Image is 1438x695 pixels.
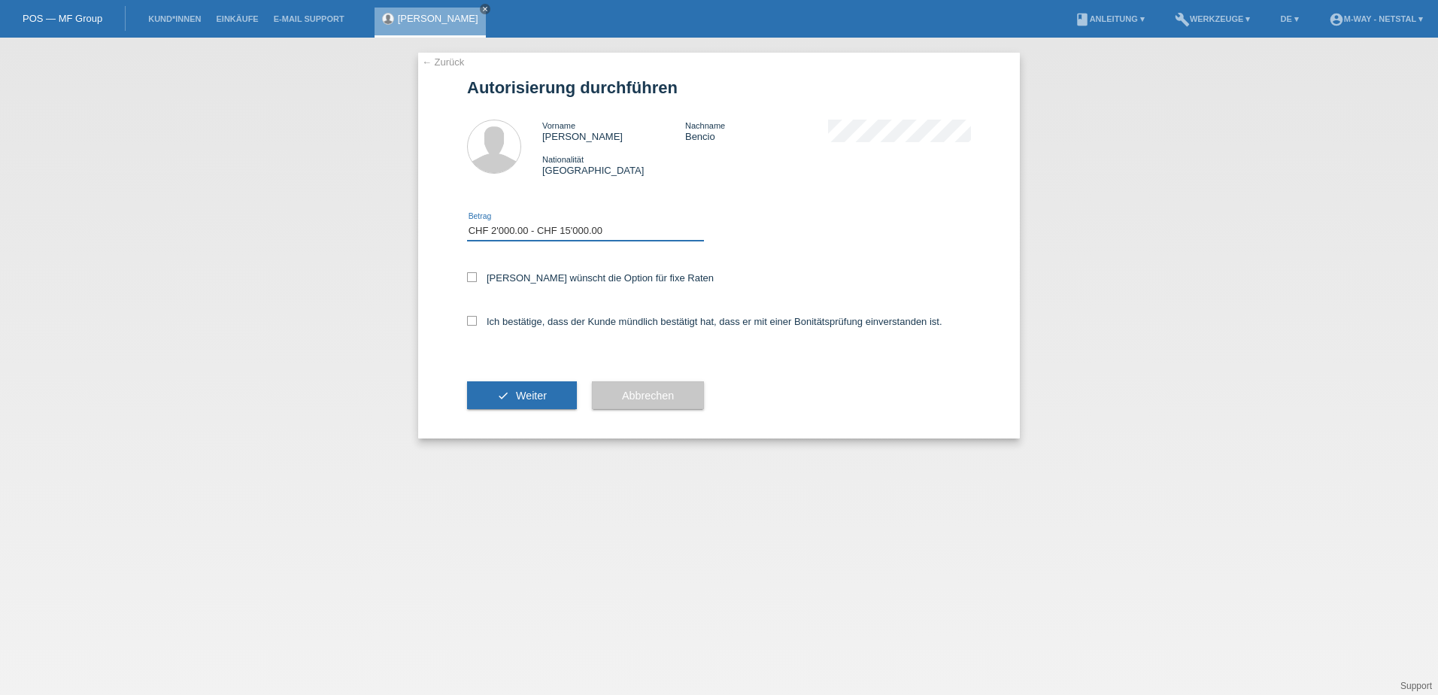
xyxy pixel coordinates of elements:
a: close [480,4,490,14]
a: DE ▾ [1273,14,1306,23]
label: Ich bestätige, dass der Kunde mündlich bestätigt hat, dass er mit einer Bonitätsprüfung einversta... [467,316,942,327]
span: Nationalität [542,155,584,164]
a: ← Zurück [422,56,464,68]
a: buildWerkzeuge ▾ [1167,14,1258,23]
div: Bencio [685,120,828,142]
a: Einkäufe [208,14,265,23]
div: [GEOGRAPHIC_DATA] [542,153,685,176]
h1: Autorisierung durchführen [467,78,971,97]
a: account_circlem-way - Netstal ▾ [1321,14,1430,23]
span: Vorname [542,121,575,130]
i: close [481,5,489,13]
span: Nachname [685,121,725,130]
i: account_circle [1329,12,1344,27]
a: E-Mail Support [266,14,352,23]
a: [PERSON_NAME] [398,13,478,24]
button: Abbrechen [592,381,704,410]
a: Kund*innen [141,14,208,23]
button: check Weiter [467,381,577,410]
span: Abbrechen [622,390,674,402]
span: Weiter [516,390,547,402]
i: check [497,390,509,402]
a: POS — MF Group [23,13,102,24]
div: [PERSON_NAME] [542,120,685,142]
i: book [1075,12,1090,27]
a: Support [1400,681,1432,691]
a: bookAnleitung ▾ [1067,14,1152,23]
label: [PERSON_NAME] wünscht die Option für fixe Raten [467,272,714,284]
i: build [1175,12,1190,27]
